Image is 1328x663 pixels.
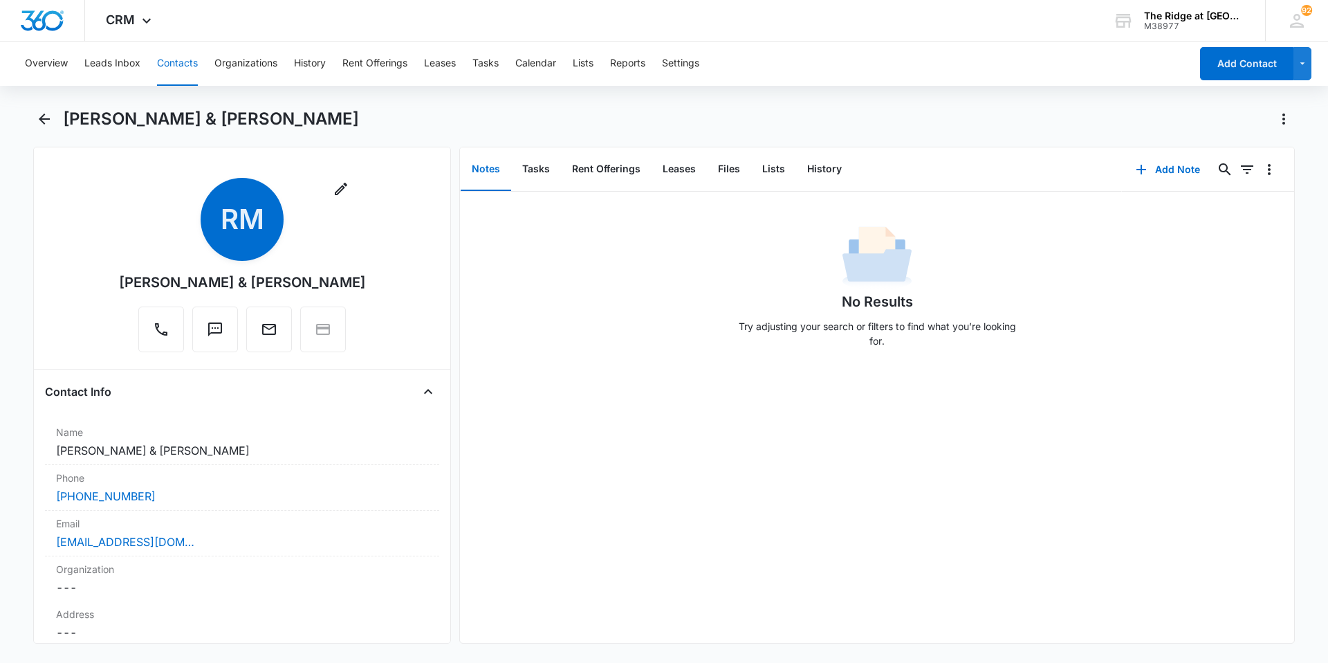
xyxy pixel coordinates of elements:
div: Name[PERSON_NAME] & [PERSON_NAME] [45,419,439,465]
h1: No Results [842,291,913,312]
button: Leases [652,148,707,191]
div: [PERSON_NAME] & [PERSON_NAME] [119,272,366,293]
label: Organization [56,562,428,576]
span: 92 [1301,5,1312,16]
div: account id [1144,21,1245,31]
label: Email [56,516,428,531]
button: Filters [1236,158,1258,181]
span: RM [201,178,284,261]
a: Text [192,328,238,340]
a: Email [246,328,292,340]
button: Tasks [472,42,499,86]
button: Files [707,148,751,191]
h1: [PERSON_NAME] & [PERSON_NAME] [63,109,359,129]
div: account name [1144,10,1245,21]
a: Call [138,328,184,340]
button: Rent Offerings [561,148,652,191]
button: Email [246,307,292,352]
dd: --- [56,579,428,596]
button: Lists [573,42,593,86]
div: Phone[PHONE_NUMBER] [45,465,439,511]
button: Overflow Menu [1258,158,1280,181]
button: Settings [662,42,699,86]
button: Contacts [157,42,198,86]
button: Tasks [511,148,561,191]
button: Back [33,108,55,130]
button: Leases [424,42,456,86]
button: History [294,42,326,86]
label: Phone [56,471,428,485]
button: Overview [25,42,68,86]
h4: Contact Info [45,383,111,400]
label: Name [56,425,428,439]
div: Organization--- [45,556,439,601]
button: Lists [751,148,796,191]
img: No Data [842,222,912,291]
div: Email[EMAIL_ADDRESS][DOMAIN_NAME] [45,511,439,556]
dd: [PERSON_NAME] & [PERSON_NAME] [56,442,428,459]
a: [PHONE_NUMBER] [56,488,156,505]
button: Close [417,381,439,403]
button: Search... [1214,158,1236,181]
span: CRM [106,12,135,27]
button: Reports [610,42,645,86]
button: Organizations [214,42,277,86]
button: Actions [1273,108,1295,130]
div: notifications count [1301,5,1312,16]
button: Leads Inbox [84,42,140,86]
button: Add Note [1122,153,1214,186]
button: History [796,148,853,191]
button: Calendar [515,42,556,86]
dd: --- [56,624,428,641]
button: Text [192,307,238,352]
button: Call [138,307,184,352]
button: Notes [461,148,511,191]
p: Try adjusting your search or filters to find what you’re looking for. [732,319,1022,348]
button: Add Contact [1200,47,1293,80]
a: [EMAIL_ADDRESS][DOMAIN_NAME] [56,534,194,550]
label: Address [56,607,428,621]
div: Address--- [45,601,439,647]
button: Rent Offerings [342,42,407,86]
